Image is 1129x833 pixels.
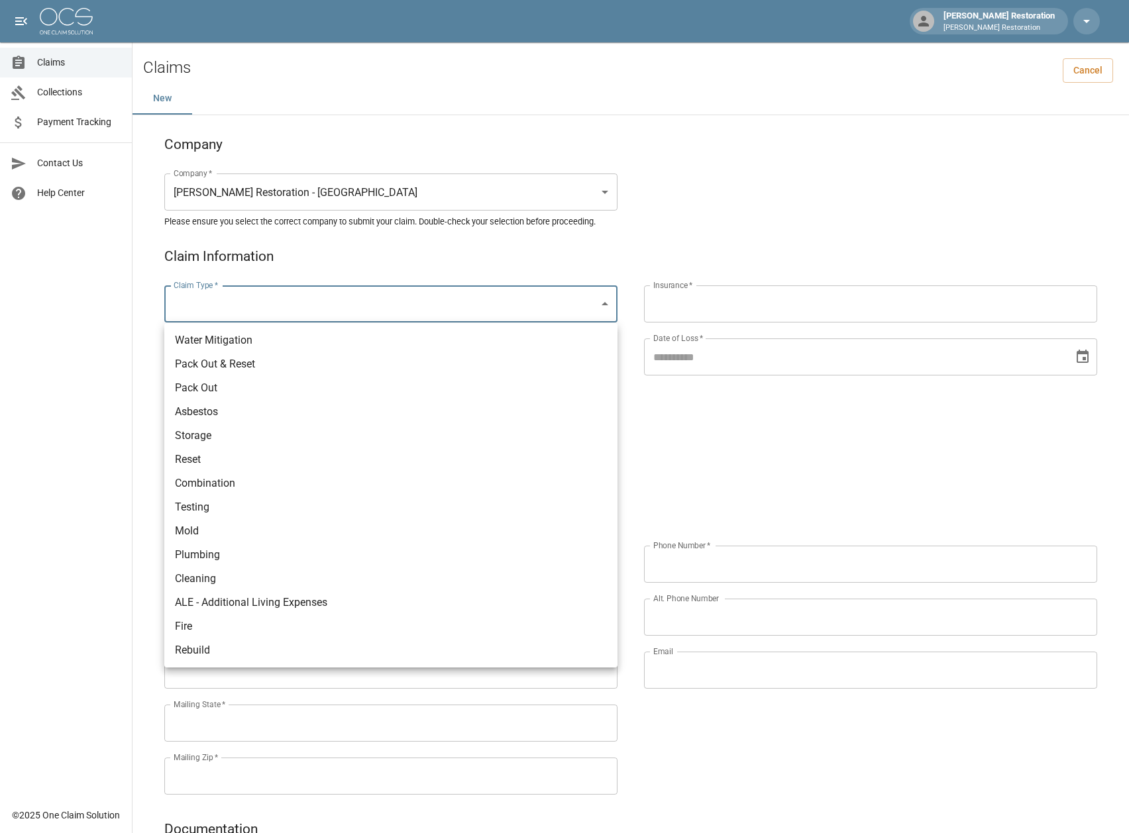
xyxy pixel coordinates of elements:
li: Testing [164,495,618,519]
li: Storage [164,424,618,448]
li: Water Mitigation [164,328,618,352]
li: Cleaning [164,567,618,591]
li: Asbestos [164,400,618,424]
li: Fire [164,614,618,638]
li: Mold [164,519,618,543]
li: Pack Out [164,376,618,400]
li: ALE - Additional Living Expenses [164,591,618,614]
li: Plumbing [164,543,618,567]
li: Combination [164,471,618,495]
li: Reset [164,448,618,471]
li: Rebuild [164,638,618,662]
li: Pack Out & Reset [164,352,618,376]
